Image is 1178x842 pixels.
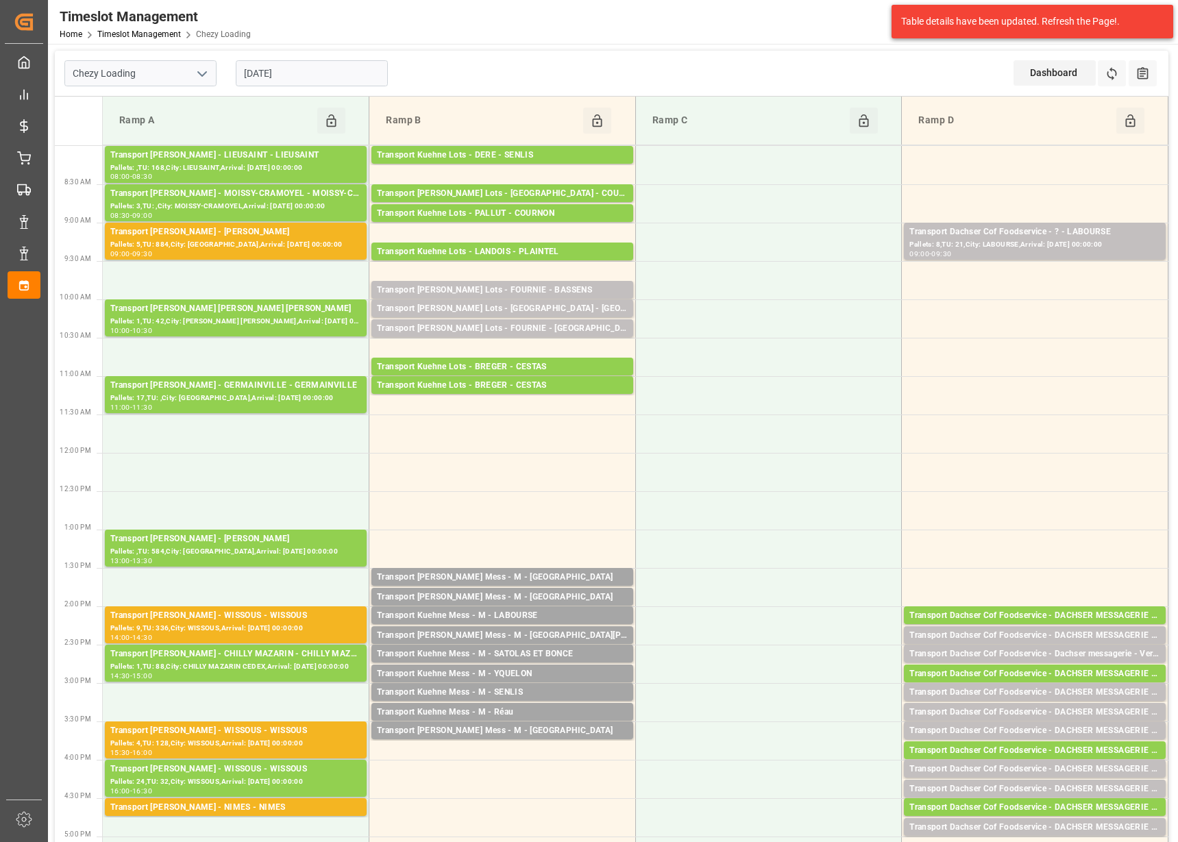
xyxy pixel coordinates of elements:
[130,788,132,794] div: -
[110,201,361,212] div: Pallets: 3,TU: ,City: MOISSY-CRAMOYEL,Arrival: [DATE] 00:00:00
[191,63,212,84] button: open menu
[110,251,130,257] div: 09:00
[64,715,91,723] span: 3:30 PM
[64,60,217,86] input: Type to search/select
[130,634,132,641] div: -
[377,302,628,316] div: Transport [PERSON_NAME] Lots - [GEOGRAPHIC_DATA] - [GEOGRAPHIC_DATA]
[130,173,132,179] div: -
[377,661,628,673] div: Pallets: ,TU: 23,City: SATOLAS ET BONCE,Arrival: [DATE] 00:00:00
[909,758,1160,769] div: Pallets: ,TU: 90,City: [GEOGRAPHIC_DATA],Arrival: [DATE] 00:00:00
[377,316,628,327] div: Pallets: ,TU: 70,City: [GEOGRAPHIC_DATA],Arrival: [DATE] 00:00:00
[130,404,132,410] div: -
[110,187,361,201] div: Transport [PERSON_NAME] - MOISSY-CRAMOYEL - MOISSY-CRAMOYEL
[130,750,132,756] div: -
[60,447,91,454] span: 12:00 PM
[64,830,91,838] span: 5:00 PM
[909,647,1160,661] div: Transport Dachser Cof Foodservice - Dachser messagerie - Verneuil L'Etang
[377,379,628,393] div: Transport Kuehne Lots - BREGER - CESTAS
[110,724,361,738] div: Transport [PERSON_NAME] - WISSOUS - WISSOUS
[377,393,628,404] div: Pallets: 1,TU: 256,City: [GEOGRAPHIC_DATA],Arrival: [DATE] 00:00:00
[132,788,152,794] div: 16:30
[110,532,361,546] div: Transport [PERSON_NAME] - [PERSON_NAME]
[377,591,628,604] div: Transport [PERSON_NAME] Mess - M - [GEOGRAPHIC_DATA]
[110,546,361,558] div: Pallets: ,TU: 584,City: [GEOGRAPHIC_DATA],Arrival: [DATE] 00:00:00
[60,293,91,301] span: 10:00 AM
[110,738,361,750] div: Pallets: 4,TU: 128,City: WISSOUS,Arrival: [DATE] 00:00:00
[377,738,628,750] div: Pallets: ,TU: 2,City: [GEOGRAPHIC_DATA],Arrival: [DATE] 00:00:00
[60,332,91,339] span: 10:30 AM
[110,327,130,334] div: 10:00
[377,699,628,711] div: Pallets: ,TU: 240,City: [GEOGRAPHIC_DATA],Arrival: [DATE] 00:00:00
[377,207,628,221] div: Transport Kuehne Lots - PALLUT - COURNON
[64,792,91,800] span: 4:30 PM
[647,108,850,134] div: Ramp C
[132,327,152,334] div: 10:30
[110,404,130,410] div: 11:00
[909,763,1160,776] div: Transport Dachser Cof Foodservice - DACHSER MESSAGERIE - Genlis
[132,251,152,257] div: 09:30
[132,212,152,219] div: 09:00
[60,6,251,27] div: Timeslot Management
[377,284,628,297] div: Transport [PERSON_NAME] Lots - FOURNIE - BASSENS
[377,604,628,616] div: Pallets: ,TU: 8,City: [GEOGRAPHIC_DATA],Arrival: [DATE] 00:00:00
[909,699,1160,711] div: Pallets: 1,TU: 16,City: [GEOGRAPHIC_DATA],Arrival: [DATE] 00:00:00
[377,623,628,634] div: Pallets: 1,TU: 64,City: LABOURSE,Arrival: [DATE] 00:00:00
[931,251,951,257] div: 09:30
[909,661,1160,673] div: Pallets: ,TU: 175,City: Verneuil L'Etang,Arrival: [DATE] 00:00:00
[909,239,1160,251] div: Pallets: 8,TU: 21,City: LABOURSE,Arrival: [DATE] 00:00:00
[377,297,628,309] div: Pallets: 4,TU: ,City: [GEOGRAPHIC_DATA],Arrival: [DATE] 00:00:00
[377,647,628,661] div: Transport Kuehne Mess - M - SATOLAS ET BONCE
[110,609,361,623] div: Transport [PERSON_NAME] - WISSOUS - WISSOUS
[909,623,1160,634] div: Pallets: ,TU: 2,City: [GEOGRAPHIC_DATA],Arrival: [DATE] 00:00:00
[377,706,628,719] div: Transport Kuehne Mess - M - Réau
[110,225,361,239] div: Transport [PERSON_NAME] - [PERSON_NAME]
[913,108,1116,134] div: Ramp D
[909,609,1160,623] div: Transport Dachser Cof Foodservice - DACHSER MESSAGERIE - [GEOGRAPHIC_DATA]
[110,788,130,794] div: 16:00
[909,225,1160,239] div: Transport Dachser Cof Foodservice - ? - LABOURSE
[909,706,1160,719] div: Transport Dachser Cof Foodservice - DACHSER MESSAGERIE - Barco
[132,750,152,756] div: 16:00
[110,776,361,788] div: Pallets: 24,TU: 32,City: WISSOUS,Arrival: [DATE] 00:00:00
[64,216,91,224] span: 9:00 AM
[377,245,628,259] div: Transport Kuehne Lots - LANDOIS - PLAINTEL
[909,815,1160,826] div: Pallets: 2,TU: 20,City: [GEOGRAPHIC_DATA],Arrival: [DATE] 00:00:00
[130,251,132,257] div: -
[110,393,361,404] div: Pallets: 17,TU: ,City: [GEOGRAPHIC_DATA],Arrival: [DATE] 00:00:00
[64,523,91,531] span: 1:00 PM
[64,754,91,761] span: 4:00 PM
[64,178,91,186] span: 8:30 AM
[377,221,628,232] div: Pallets: 4,TU: 617,City: [GEOGRAPHIC_DATA],Arrival: [DATE] 00:00:00
[909,686,1160,699] div: Transport Dachser Cof Foodservice - DACHSER MESSAGERIE - Cornillé
[909,629,1160,643] div: Transport Dachser Cof Foodservice - DACHSER MESSAGERIE - Talaudière
[377,374,628,386] div: Pallets: 1,TU: 214,City: [GEOGRAPHIC_DATA],Arrival: [DATE] 00:00:00
[909,724,1160,738] div: Transport Dachser Cof Foodservice - DACHSER MESSAGERIE - [PERSON_NAME] Verdes
[114,108,317,134] div: Ramp A
[377,360,628,374] div: Transport Kuehne Lots - BREGER - CESTAS
[110,750,130,756] div: 15:30
[110,379,361,393] div: Transport [PERSON_NAME] - GERMAINVILLE - GERMAINVILLE
[909,643,1160,654] div: Pallets: 2,TU: ,City: [GEOGRAPHIC_DATA],Arrival: [DATE] 00:00:00
[110,763,361,776] div: Transport [PERSON_NAME] - WISSOUS - WISSOUS
[909,821,1160,834] div: Transport Dachser Cof Foodservice - DACHSER MESSAGERIE - [GEOGRAPHIC_DATA]
[909,251,929,257] div: 09:00
[909,738,1160,750] div: Pallets: ,TU: 76,City: [GEOGRAPHIC_DATA],Arrival: [DATE] 00:00:00
[130,558,132,564] div: -
[909,796,1160,808] div: Pallets: ,TU: 80,City: [GEOGRAPHIC_DATA][PERSON_NAME],Arrival: [DATE] 00:00:00
[110,558,130,564] div: 13:00
[909,782,1160,796] div: Transport Dachser Cof Foodservice - DACHSER MESSAGERIE - [GEOGRAPHIC_DATA][PERSON_NAME]
[110,815,361,826] div: Pallets: ,TU: 441,City: [GEOGRAPHIC_DATA],Arrival: [DATE] 00:00:00
[110,239,361,251] div: Pallets: 5,TU: 884,City: [GEOGRAPHIC_DATA],Arrival: [DATE] 00:00:00
[1014,60,1096,86] div: Dashboard
[110,661,361,673] div: Pallets: 1,TU: 88,City: CHILLY MAZARIN CEDEX,Arrival: [DATE] 00:00:00
[380,108,583,134] div: Ramp B
[110,173,130,179] div: 08:00
[377,719,628,731] div: Pallets: ,TU: 14,City: [GEOGRAPHIC_DATA],Arrival: [DATE] 00:00:00
[377,149,628,162] div: Transport Kuehne Lots - DERE - SENLIS
[377,571,628,584] div: Transport [PERSON_NAME] Mess - M - [GEOGRAPHIC_DATA]
[132,404,152,410] div: 11:30
[64,600,91,608] span: 2:00 PM
[377,667,628,681] div: Transport Kuehne Mess - M - YQUELON
[60,370,91,377] span: 11:00 AM
[377,629,628,643] div: Transport [PERSON_NAME] Mess - M - [GEOGRAPHIC_DATA][PERSON_NAME]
